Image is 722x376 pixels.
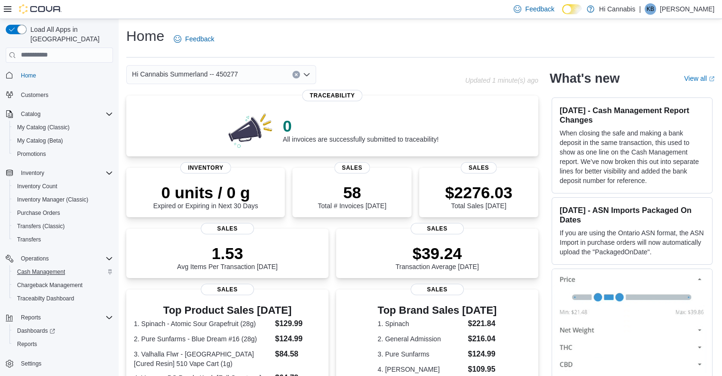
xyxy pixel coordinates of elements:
[21,314,41,321] span: Reports
[17,312,113,323] span: Reports
[468,333,497,345] dd: $216.04
[2,252,117,265] button: Operations
[153,183,258,210] div: Expired or Expiring in Next 30 Days
[13,181,113,192] span: Inventory Count
[13,325,113,337] span: Dashboards
[275,333,320,345] dd: $124.99
[560,128,704,185] p: When closing the safe and making a bank deposit in the same transaction, this used to show as one...
[639,3,641,15] p: |
[17,89,52,101] a: Customers
[445,183,513,202] p: $2276.03
[17,222,65,230] span: Transfers (Classic)
[378,365,464,374] dt: 4. [PERSON_NAME]
[201,223,254,234] span: Sales
[13,221,68,232] a: Transfers (Classic)
[126,27,164,46] h1: Home
[13,338,41,350] a: Reports
[13,194,92,205] a: Inventory Manager (Classic)
[13,325,59,337] a: Dashboards
[17,358,45,369] a: Settings
[17,340,37,348] span: Reports
[395,244,479,270] div: Transaction Average [DATE]
[13,122,74,133] a: My Catalog (Classic)
[468,318,497,329] dd: $221.84
[465,77,538,84] p: Updated 1 minute(s) ago
[17,196,88,203] span: Inventory Manager (Classic)
[13,293,113,304] span: Traceabilty Dashboard
[560,106,704,125] h3: [DATE] - Cash Management Report Changes
[13,207,64,219] a: Purchase Orders
[9,121,117,134] button: My Catalog (Classic)
[411,284,464,295] span: Sales
[17,253,53,264] button: Operations
[17,357,113,369] span: Settings
[2,107,117,121] button: Catalog
[9,233,117,246] button: Transfers
[17,70,40,81] a: Home
[9,292,117,305] button: Traceabilty Dashboard
[395,244,479,263] p: $39.24
[468,364,497,375] dd: $109.95
[378,319,464,328] dt: 1. Spinach
[17,209,60,217] span: Purchase Orders
[17,69,113,81] span: Home
[17,167,48,179] button: Inventory
[645,3,656,15] div: Kevin Brown
[13,338,113,350] span: Reports
[180,162,231,174] span: Inventory
[334,162,370,174] span: Sales
[468,348,497,360] dd: $124.99
[445,183,513,210] div: Total Sales [DATE]
[302,90,362,101] span: Traceability
[378,305,497,316] h3: Top Brand Sales [DATE]
[461,162,497,174] span: Sales
[170,29,218,48] a: Feedback
[201,284,254,295] span: Sales
[134,305,321,316] h3: Top Product Sales [DATE]
[17,167,113,179] span: Inventory
[17,253,113,264] span: Operations
[13,280,86,291] a: Chargeback Management
[660,3,714,15] p: [PERSON_NAME]
[378,334,464,344] dt: 2. General Admission
[9,193,117,206] button: Inventory Manager (Classic)
[275,348,320,360] dd: $84.58
[13,148,50,160] a: Promotions
[283,116,439,135] p: 0
[27,25,113,44] span: Load All Apps in [GEOGRAPHIC_DATA]
[21,360,41,367] span: Settings
[177,244,278,263] p: 1.53
[562,14,563,15] span: Dark Mode
[21,110,40,118] span: Catalog
[13,266,113,278] span: Cash Management
[2,311,117,324] button: Reports
[411,223,464,234] span: Sales
[9,180,117,193] button: Inventory Count
[17,89,113,101] span: Customers
[275,318,320,329] dd: $129.99
[17,295,74,302] span: Traceabilty Dashboard
[17,150,46,158] span: Promotions
[134,349,271,368] dt: 3. Valhalla Flwr - [GEOGRAPHIC_DATA] [Cured Resin] 510 Vape Cart (1g)
[318,183,386,210] div: Total # Invoices [DATE]
[550,71,619,86] h2: What's new
[17,268,65,276] span: Cash Management
[153,183,258,202] p: 0 units / 0 g
[9,147,117,161] button: Promotions
[17,108,44,120] button: Catalog
[560,228,704,257] p: If you are using the Ontario ASN format, the ASN Import in purchase orders will now automatically...
[21,91,48,99] span: Customers
[21,169,44,177] span: Inventory
[134,319,271,328] dt: 1. Spinach - Atomic Sour Grapefruit (28g)
[185,34,214,44] span: Feedback
[17,108,113,120] span: Catalog
[21,255,49,262] span: Operations
[9,324,117,337] a: Dashboards
[13,280,113,291] span: Chargeback Management
[17,183,57,190] span: Inventory Count
[13,194,113,205] span: Inventory Manager (Classic)
[19,4,62,14] img: Cova
[13,234,45,245] a: Transfers
[13,148,113,160] span: Promotions
[378,349,464,359] dt: 3. Pure Sunfarms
